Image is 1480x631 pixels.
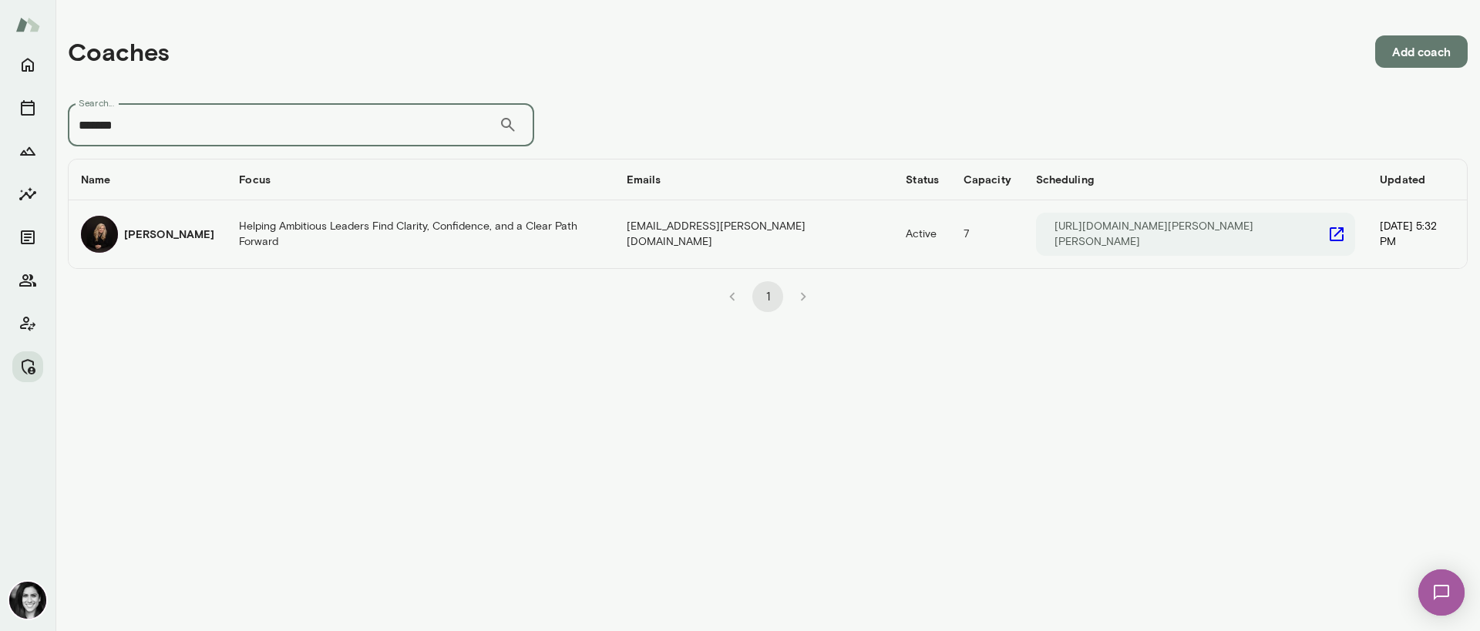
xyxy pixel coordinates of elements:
h6: Scheduling [1036,172,1355,187]
button: Client app [12,308,43,339]
td: Helping Ambitious Leaders Find Clarity, Confidence, and a Clear Path Forward [227,200,614,268]
h6: Emails [627,172,882,187]
td: [DATE] 5:32 PM [1367,200,1467,268]
h6: Capacity [964,172,1011,187]
h6: Status [906,172,939,187]
p: [URL][DOMAIN_NAME][PERSON_NAME][PERSON_NAME] [1054,219,1327,250]
h6: Focus [239,172,602,187]
label: Search... [79,96,114,109]
td: [EMAIL_ADDRESS][PERSON_NAME][DOMAIN_NAME] [614,200,894,268]
button: Manage [12,351,43,382]
table: coaches table [69,159,1467,268]
button: Members [12,265,43,296]
button: Growth Plan [12,136,43,166]
button: page 1 [752,281,783,312]
div: pagination [68,269,1468,312]
td: Active [893,200,951,268]
button: Documents [12,222,43,253]
nav: pagination navigation [715,281,821,312]
button: Home [12,49,43,80]
img: Jamie Albers [9,582,46,619]
button: Insights [12,179,43,210]
button: Sessions [12,92,43,123]
img: Carmela Fortin [81,216,118,253]
img: Mento [15,10,40,39]
h6: [PERSON_NAME] [124,227,214,242]
td: 7 [951,200,1024,268]
h6: Updated [1380,172,1455,187]
h4: Coaches [68,37,170,66]
h6: Name [81,172,214,187]
button: Add coach [1375,35,1468,68]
